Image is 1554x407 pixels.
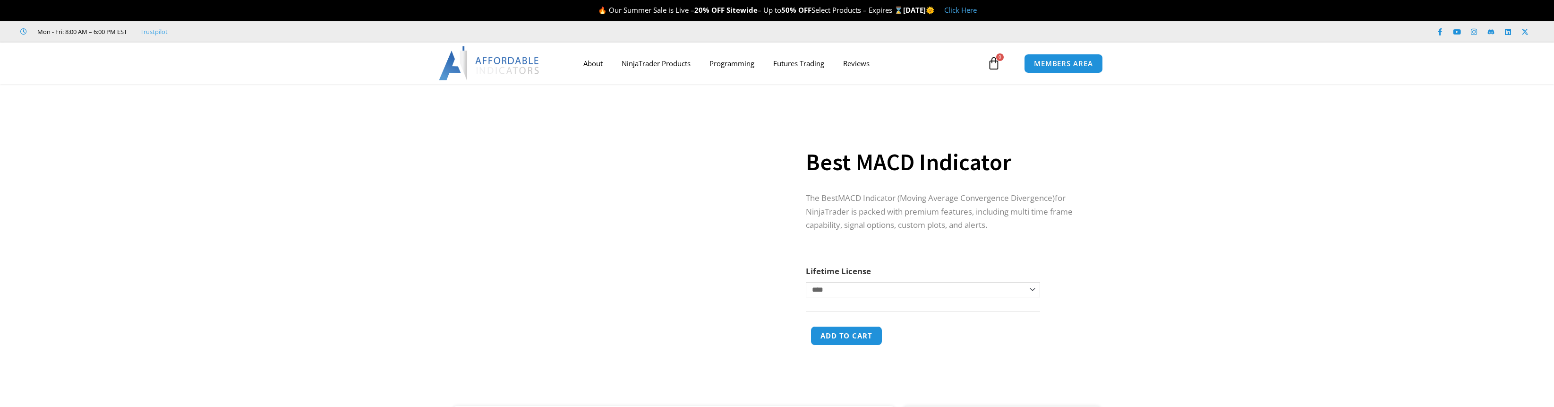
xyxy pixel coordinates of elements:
[764,52,834,74] a: Futures Trading
[996,53,1004,61] span: 0
[944,5,977,15] a: Click Here
[574,52,612,74] a: About
[811,326,882,346] button: Add to cart
[1034,60,1093,67] span: MEMBERS AREA
[834,52,879,74] a: Reviews
[726,5,758,15] strong: Sitewide
[973,50,1015,77] a: 0
[806,146,1082,179] h1: Best MACD Indicator
[694,5,725,15] strong: 20% OFF
[35,26,127,37] span: Mon - Fri: 8:00 AM – 6:00 PM EST
[806,192,838,203] span: The Best
[926,5,935,15] span: 🌞
[612,52,700,74] a: NinjaTrader Products
[598,5,903,15] span: 🔥 Our Summer Sale is Live – – Up to Select Products – Expires ⌛
[838,192,1055,203] span: MACD Indicator (Moving Average Convergence Divergence)
[700,52,764,74] a: Programming
[439,46,540,80] img: LogoAI | Affordable Indicators – NinjaTrader
[781,5,811,15] strong: 50% OFF
[903,5,935,15] strong: [DATE]
[140,26,168,37] a: Trustpilot
[1024,54,1103,73] a: MEMBERS AREA
[806,266,871,277] label: Lifetime License
[574,52,985,74] nav: Menu
[806,192,1073,231] span: for NinjaTrader is packed with premium features, including multi time frame capability, signal op...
